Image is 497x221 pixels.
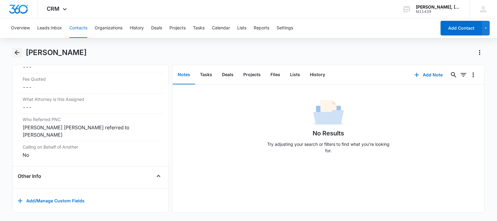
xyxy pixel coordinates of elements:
[212,18,230,38] button: Calendar
[193,18,205,38] button: Tasks
[95,18,122,38] button: Organizations
[313,98,344,129] img: No Data
[416,5,460,9] div: account name
[154,171,163,181] button: Close
[237,18,246,38] button: Lists
[305,65,330,84] button: History
[468,70,478,80] button: Overflow Menu
[151,18,162,38] button: Deals
[408,68,449,82] button: Add Note
[47,6,60,12] span: CRM
[18,73,164,94] div: Fee Quoted---
[169,18,186,38] button: Projects
[26,48,87,57] h1: [PERSON_NAME]
[285,65,305,84] button: Lists
[416,9,460,14] div: account id
[69,18,87,38] button: Contacts
[23,116,159,123] label: Who Referred PNC
[441,21,482,35] button: Add Contact
[475,48,484,57] button: Actions
[195,65,217,84] button: Tasks
[23,151,159,159] div: No
[23,124,159,138] div: [PERSON_NAME] [PERSON_NAME] referred to [PERSON_NAME]
[23,96,159,102] label: What Attorney is this Assigned
[23,144,159,150] label: Calling on Behalf of Another
[23,83,159,91] dd: ---
[277,18,293,38] button: Settings
[23,104,159,111] dd: ---
[23,63,159,71] dd: ---
[173,65,195,84] button: Notes
[23,76,159,82] label: Fee Quoted
[11,18,30,38] button: Overview
[217,65,238,84] button: Deals
[238,65,266,84] button: Projects
[18,94,164,114] div: What Attorney is this Assigned---
[18,200,85,205] a: Add/Manage Custom Fields
[130,18,144,38] button: History
[18,172,41,180] h4: Other Info
[264,141,393,154] p: Try adjusting your search or filters to find what you’re looking for.
[18,193,85,208] button: Add/Manage Custom Fields
[254,18,269,38] button: Reports
[266,65,285,84] button: Files
[459,70,468,80] button: Filters
[13,48,22,57] button: Back
[18,114,164,141] div: Who Referred PNC[PERSON_NAME] [PERSON_NAME] referred to [PERSON_NAME]
[313,129,344,138] h1: No Results
[37,18,62,38] button: Leads Inbox
[449,70,459,80] button: Search...
[18,141,164,161] div: Calling on Behalf of AnotherNo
